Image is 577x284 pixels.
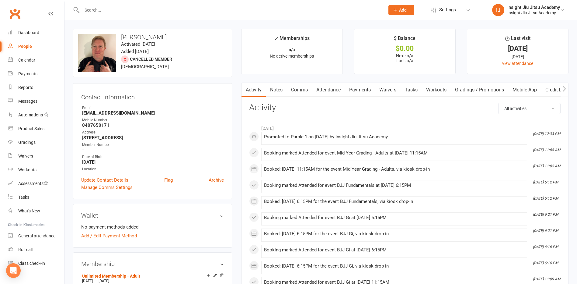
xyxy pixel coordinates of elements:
[82,166,224,172] div: Location
[399,8,407,12] span: Add
[473,45,563,52] div: [DATE]
[375,83,401,97] a: Waivers
[18,44,32,49] div: People
[81,261,224,267] h3: Membership
[18,167,36,172] div: Workouts
[8,26,64,40] a: Dashboard
[81,91,224,101] h3: Contact information
[8,243,64,257] a: Roll call
[18,71,37,76] div: Payments
[508,83,541,97] a: Mobile App
[264,167,524,172] div: Booked: [DATE] 11:15AM for the event Mid Year Grading - Adults, via kiosk drop-in
[81,232,137,240] a: Add / Edit Payment Method
[264,264,524,269] div: Booked: [DATE] 6:15PM for the event BJJ Gi, via kiosk drop-in
[121,64,169,69] span: [DEMOGRAPHIC_DATA]
[78,34,227,41] h3: [PERSON_NAME]
[422,83,451,97] a: Workouts
[533,261,558,265] i: [DATE] 6:16 PM
[18,261,45,266] div: Class check-in
[18,233,55,238] div: General attendance
[8,163,64,177] a: Workouts
[533,196,558,201] i: [DATE] 6:12 PM
[82,279,93,283] span: [DATE]
[249,122,561,132] li: [DATE]
[264,247,524,253] div: Booking marked Attended for event BJJ Gi at [DATE] 6:15PM
[360,45,450,52] div: $0.00
[130,57,172,62] span: Cancelled member
[18,154,33,158] div: Waivers
[312,83,345,97] a: Attendance
[7,6,23,21] a: Clubworx
[264,134,524,140] div: Promoted to Purple 1 on [DATE] by Insight Jiu Jitsu Academy
[242,83,266,97] a: Activity
[8,204,64,218] a: What's New
[18,208,40,213] div: What's New
[78,34,116,72] img: image1722037843.png
[533,212,558,217] i: [DATE] 6:21 PM
[345,83,375,97] a: Payments
[533,148,560,152] i: [DATE] 11:05 AM
[533,164,560,168] i: [DATE] 11:05 AM
[401,83,422,97] a: Tasks
[81,184,133,191] a: Manage Comms Settings
[18,247,33,252] div: Roll call
[8,257,64,270] a: Class kiosk mode
[289,47,295,52] strong: n/a
[8,108,64,122] a: Automations
[82,110,224,116] strong: [EMAIL_ADDRESS][DOMAIN_NAME]
[6,263,21,278] div: Open Intercom Messenger
[473,53,563,60] div: [DATE]
[82,135,224,140] strong: [STREET_ADDRESS]
[82,274,140,279] a: Unlimited Membership - Adult
[18,99,37,104] div: Messages
[81,176,128,184] a: Update Contact Details
[82,130,224,135] div: Address
[8,136,64,149] a: Gradings
[80,6,381,14] input: Search...
[270,54,314,59] span: No active memberships
[81,279,224,283] div: —
[507,5,560,10] div: Insight Jiu Jitsu Academy
[18,85,33,90] div: Reports
[533,180,558,184] i: [DATE] 6:12 PM
[264,215,524,220] div: Booking marked Attended for event BJJ Gi at [DATE] 6:15PM
[209,176,224,184] a: Archive
[82,147,224,153] strong: -
[82,117,224,123] div: Mobile Number
[18,140,36,145] div: Gradings
[394,34,415,45] div: $ Balance
[492,4,504,16] div: IJ
[8,149,64,163] a: Waivers
[8,81,64,94] a: Reports
[8,122,64,136] a: Product Sales
[18,126,44,131] div: Product Sales
[18,112,43,117] div: Automations
[8,94,64,108] a: Messages
[8,67,64,81] a: Payments
[82,105,224,111] div: Email
[18,30,39,35] div: Dashboard
[274,34,310,46] div: Memberships
[360,53,450,63] p: Next: n/a Last: n/a
[18,181,48,186] div: Assessments
[502,61,533,66] a: view attendance
[264,151,524,156] div: Booking marked Attended for event Mid Year Grading - Adults at [DATE] 11:15AM
[264,183,524,188] div: Booking marked Attended for event BJJ Fundamentals at [DATE] 6:15PM
[533,277,560,281] i: [DATE] 11:09 AM
[82,154,224,160] div: Date of Birth
[81,223,224,231] li: No payment methods added
[266,83,287,97] a: Notes
[507,10,560,16] div: Insight Jiu Jitsu Academy
[8,229,64,243] a: General attendance kiosk mode
[121,49,149,54] time: Added [DATE]
[451,83,508,97] a: Gradings / Promotions
[8,53,64,67] a: Calendar
[533,229,558,233] i: [DATE] 6:21 PM
[264,231,524,236] div: Booked: [DATE] 6:15PM for the event BJJ Gi, via kiosk drop-in
[8,177,64,190] a: Assessments
[8,190,64,204] a: Tasks
[439,3,456,17] span: Settings
[18,58,35,62] div: Calendar
[82,159,224,165] strong: [DATE]
[18,195,29,200] div: Tasks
